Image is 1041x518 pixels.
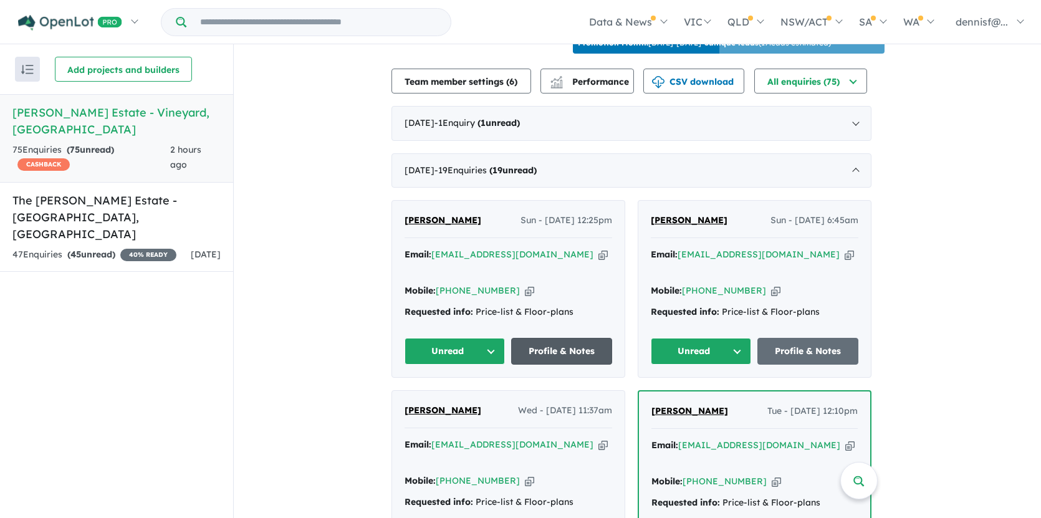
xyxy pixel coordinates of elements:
[21,65,34,74] img: sort.svg
[550,76,562,83] img: line-chart.svg
[520,213,612,228] span: Sun - [DATE] 12:25pm
[405,475,436,486] strong: Mobile:
[767,404,858,419] span: Tue - [DATE] 12:10pm
[652,76,664,89] img: download icon
[431,439,593,450] a: [EMAIL_ADDRESS][DOMAIN_NAME]
[67,144,114,155] strong: ( unread)
[651,496,858,511] div: Price-list & Floor-plans
[651,285,682,296] strong: Mobile:
[481,117,486,128] span: 1
[120,249,176,261] span: 40 % READY
[405,214,481,226] span: [PERSON_NAME]
[405,249,431,260] strong: Email:
[405,213,481,228] a: [PERSON_NAME]
[436,475,520,486] a: [PHONE_NUMBER]
[405,496,473,507] strong: Requested info:
[540,69,634,94] button: Performance
[956,16,1008,28] span: dennisf@...
[12,247,176,262] div: 47 Enquir ies
[678,439,840,451] a: [EMAIL_ADDRESS][DOMAIN_NAME]
[518,403,612,418] span: Wed - [DATE] 11:37am
[405,305,612,320] div: Price-list & Floor-plans
[678,249,840,260] a: [EMAIL_ADDRESS][DOMAIN_NAME]
[12,104,221,138] h5: [PERSON_NAME] Estate - Vineyard , [GEOGRAPHIC_DATA]
[405,338,506,365] button: Unread
[391,69,531,94] button: Team member settings (6)
[489,165,537,176] strong: ( unread)
[391,106,871,141] div: [DATE]
[509,76,514,87] span: 6
[434,117,520,128] span: - 1 Enquir y
[70,249,81,260] span: 45
[67,249,115,260] strong: ( unread)
[770,213,858,228] span: Sun - [DATE] 6:45am
[651,305,858,320] div: Price-list & Floor-plans
[391,153,871,188] div: [DATE]
[477,117,520,128] strong: ( unread)
[651,497,720,508] strong: Requested info:
[845,248,854,261] button: Copy
[525,474,534,487] button: Copy
[550,80,563,88] img: bar-chart.svg
[651,404,728,419] a: [PERSON_NAME]
[431,249,593,260] a: [EMAIL_ADDRESS][DOMAIN_NAME]
[771,284,780,297] button: Copy
[405,495,612,510] div: Price-list & Floor-plans
[70,144,80,155] span: 75
[511,338,612,365] a: Profile & Notes
[578,38,648,47] b: Promotion Month:
[12,143,170,173] div: 75 Enquir ies
[525,284,534,297] button: Copy
[704,38,759,47] b: 8 unique leads
[757,338,858,365] a: Profile & Notes
[189,9,448,36] input: Try estate name, suburb, builder or developer
[651,249,678,260] strong: Email:
[436,285,520,296] a: [PHONE_NUMBER]
[651,213,727,228] a: [PERSON_NAME]
[191,249,221,260] span: [DATE]
[651,405,728,416] span: [PERSON_NAME]
[683,476,767,487] a: [PHONE_NUMBER]
[845,439,855,452] button: Copy
[643,69,744,94] button: CSV download
[434,165,537,176] span: - 19 Enquir ies
[651,306,719,317] strong: Requested info:
[17,158,70,171] span: CASHBACK
[552,76,629,87] span: Performance
[405,405,481,416] span: [PERSON_NAME]
[405,439,431,450] strong: Email:
[651,476,683,487] strong: Mobile:
[598,248,608,261] button: Copy
[651,214,727,226] span: [PERSON_NAME]
[492,165,502,176] span: 19
[405,306,473,317] strong: Requested info:
[170,144,201,170] span: 2 hours ago
[754,69,867,94] button: All enquiries (75)
[405,285,436,296] strong: Mobile:
[651,338,752,365] button: Unread
[598,438,608,451] button: Copy
[651,439,678,451] strong: Email:
[682,285,766,296] a: [PHONE_NUMBER]
[18,15,122,31] img: Openlot PRO Logo White
[55,57,192,82] button: Add projects and builders
[405,403,481,418] a: [PERSON_NAME]
[12,192,221,242] h5: The [PERSON_NAME] Estate - [GEOGRAPHIC_DATA] , [GEOGRAPHIC_DATA]
[772,475,781,488] button: Copy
